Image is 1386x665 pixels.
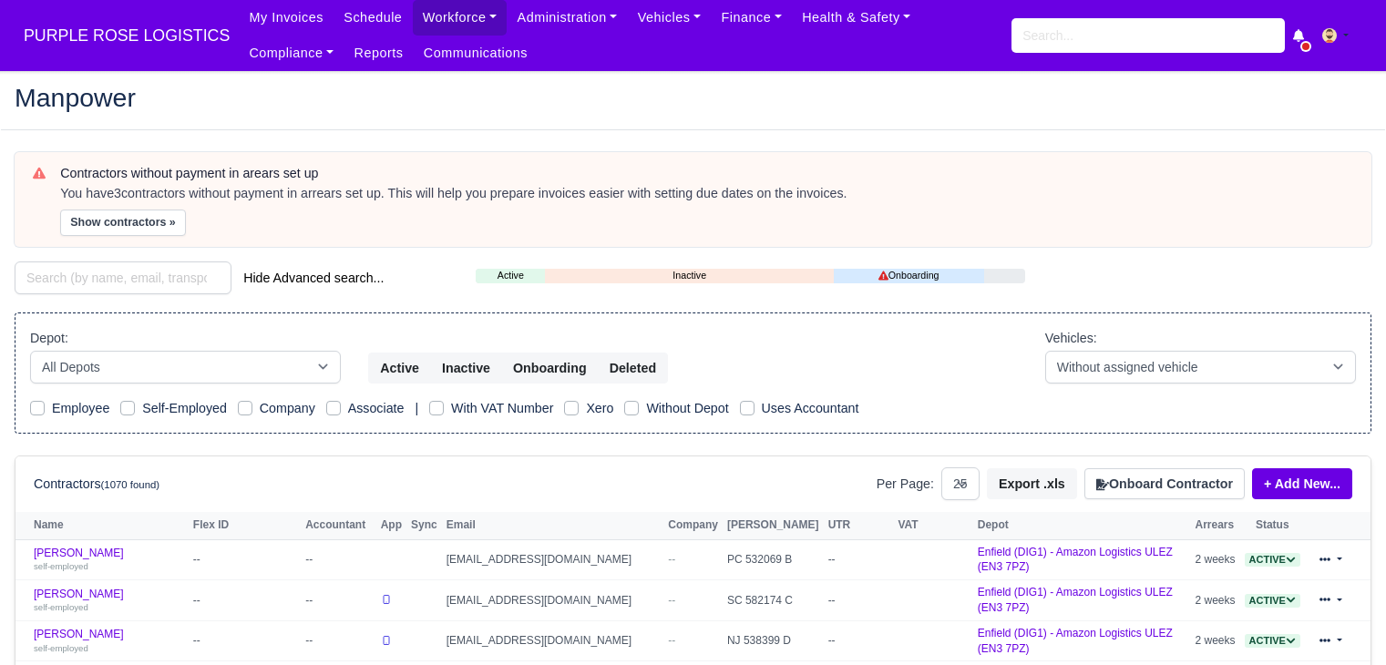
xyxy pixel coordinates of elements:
td: 2 weeks [1191,620,1240,661]
h6: Contractors [34,476,159,492]
th: VAT [893,512,972,539]
span: -- [668,594,675,607]
input: Search... [1011,18,1285,53]
th: Name [15,512,189,539]
small: self-employed [34,561,88,571]
input: Search (by name, email, transporter id) ... [15,261,231,294]
th: Depot [973,512,1191,539]
small: (1070 found) [101,479,160,490]
button: Deleted [598,353,668,384]
a: Enfield (DIG1) - Amazon Logistics ULEZ (EN3 7PZ) [978,586,1173,614]
div: + Add New... [1245,468,1352,499]
td: -- [301,580,376,621]
a: Enfield (DIG1) - Amazon Logistics ULEZ (EN3 7PZ) [978,546,1173,574]
th: UTR [824,512,894,539]
button: Export .xls [987,468,1077,499]
a: Communications [414,36,539,71]
a: [PERSON_NAME] self-employed [34,628,184,654]
span: Active [1245,634,1300,648]
button: Inactive [430,353,502,384]
label: Xero [586,398,613,419]
label: Without Depot [646,398,728,419]
span: -- [668,634,675,647]
label: With VAT Number [451,398,553,419]
th: [PERSON_NAME] [723,512,824,539]
th: Arrears [1191,512,1240,539]
a: [PERSON_NAME] self-employed [34,547,184,573]
td: -- [189,620,301,661]
a: [PERSON_NAME] self-employed [34,588,184,614]
a: Inactive [545,268,834,283]
td: -- [301,620,376,661]
a: Onboarding [834,268,984,283]
th: Sync [406,512,442,539]
td: -- [189,539,301,580]
label: Per Page: [877,474,934,495]
span: PURPLE ROSE LOGISTICS [15,17,239,54]
th: Company [663,512,723,539]
td: -- [824,539,894,580]
span: | [415,401,418,415]
label: Uses Accountant [762,398,859,419]
td: -- [189,580,301,621]
td: [EMAIL_ADDRESS][DOMAIN_NAME] [442,539,664,580]
a: Active [1245,634,1300,647]
td: NJ 538399 D [723,620,824,661]
label: Depot: [30,328,68,349]
a: Active [476,268,545,283]
td: 2 weeks [1191,539,1240,580]
label: Self-Employed [142,398,227,419]
td: [EMAIL_ADDRESS][DOMAIN_NAME] [442,620,664,661]
a: PURPLE ROSE LOGISTICS [15,18,239,54]
th: Email [442,512,664,539]
a: Active [1245,594,1300,607]
strong: 3 [114,186,121,200]
th: Flex ID [189,512,301,539]
label: Vehicles: [1045,328,1097,349]
small: self-employed [34,643,88,653]
button: Onboard Contractor [1084,468,1245,499]
span: -- [668,553,675,566]
td: PC 532069 B [723,539,824,580]
a: Reports [344,36,413,71]
button: Active [368,353,431,384]
label: Associate [348,398,405,419]
button: Hide Advanced search... [231,262,395,293]
a: Enfield (DIG1) - Amazon Logistics ULEZ (EN3 7PZ) [978,627,1173,655]
td: SC 582174 C [723,580,824,621]
td: -- [301,539,376,580]
label: Employee [52,398,109,419]
div: Manpower [1,70,1385,129]
td: -- [824,580,894,621]
th: App [376,512,406,539]
label: Company [260,398,315,419]
a: Compliance [239,36,344,71]
h6: Contractors without payment in arears set up [60,166,1353,181]
div: You have contractors without payment in arrears set up. This will help you prepare invoices easie... [60,185,1353,203]
span: Active [1245,594,1300,608]
button: Onboarding [501,353,599,384]
span: Active [1245,553,1300,567]
h2: Manpower [15,85,1371,110]
button: Show contractors » [60,210,186,236]
a: + Add New... [1252,468,1352,499]
th: Accountant [301,512,376,539]
th: Status [1240,512,1305,539]
a: Active [1245,553,1300,566]
td: 2 weeks [1191,580,1240,621]
td: -- [824,620,894,661]
small: self-employed [34,602,88,612]
td: [EMAIL_ADDRESS][DOMAIN_NAME] [442,580,664,621]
